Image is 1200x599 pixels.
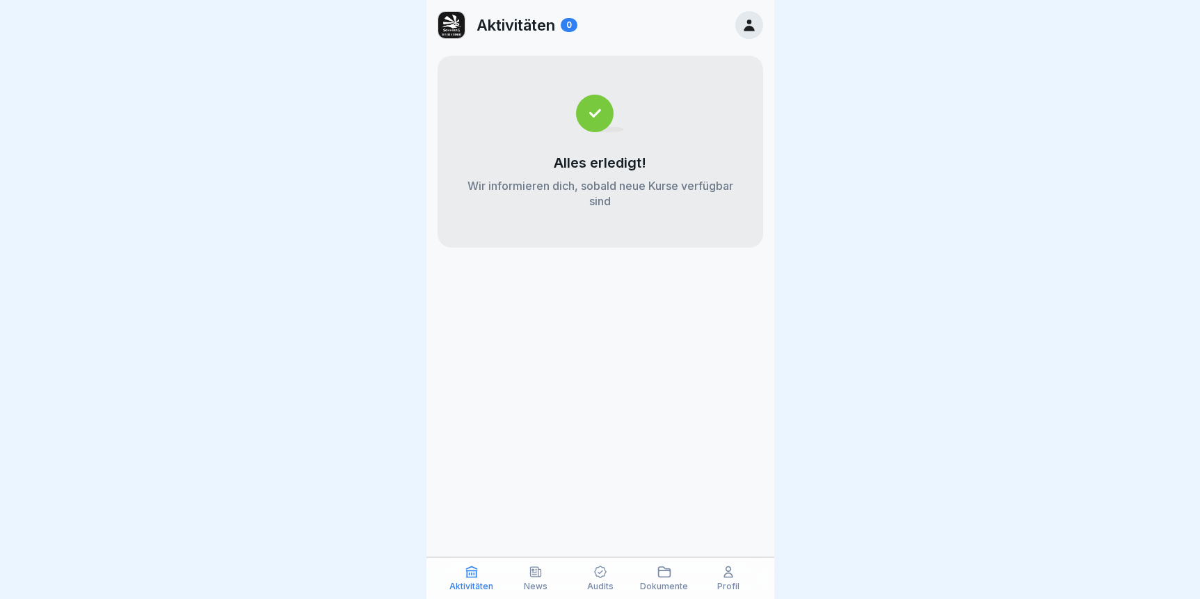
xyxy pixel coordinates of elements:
[524,582,547,591] p: News
[587,582,614,591] p: Audits
[640,582,688,591] p: Dokumente
[449,582,493,591] p: Aktivitäten
[477,16,555,34] p: Aktivitäten
[561,18,577,32] div: 0
[717,582,739,591] p: Profil
[576,95,624,132] img: completed.svg
[438,12,465,38] img: zazc8asra4ka39jdtci05bj8.png
[554,154,646,171] p: Alles erledigt!
[465,178,735,209] p: Wir informieren dich, sobald neue Kurse verfügbar sind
